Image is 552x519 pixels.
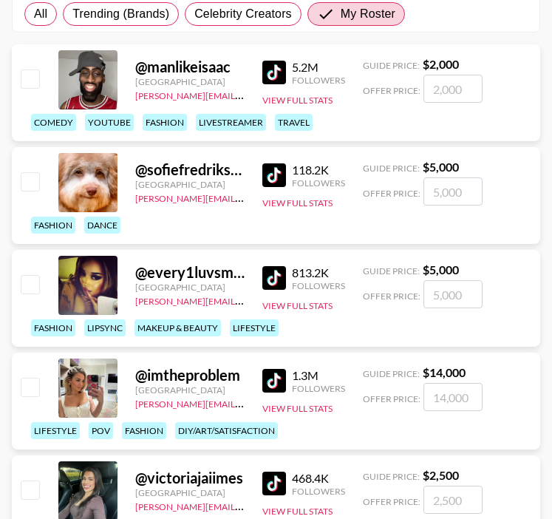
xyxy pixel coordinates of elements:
strong: $ 5,000 [423,262,459,277]
input: 2,500 [423,486,483,514]
strong: $ 14,000 [423,365,466,379]
input: 14,000 [423,383,483,411]
button: View Full Stats [262,506,333,517]
div: @ manlikeisaac [135,58,245,76]
input: 5,000 [423,177,483,206]
div: 5.2M [292,60,345,75]
span: Trending (Brands) [72,5,169,23]
div: diy/art/satisfaction [175,422,278,439]
div: Followers [292,75,345,86]
div: @ imtheproblem [135,366,245,384]
button: View Full Stats [262,95,333,106]
div: [GEOGRAPHIC_DATA] [135,179,245,190]
span: Offer Price: [363,85,420,96]
div: Followers [292,177,345,189]
div: Followers [292,280,345,291]
button: View Full Stats [262,197,333,208]
div: lifestyle [230,319,279,336]
div: Followers [292,383,345,394]
a: [PERSON_NAME][EMAIL_ADDRESS][DOMAIN_NAME] [135,396,354,410]
span: Guide Price: [363,163,420,174]
strong: $ 5,000 [423,160,459,174]
div: comedy [31,114,76,131]
img: TikTok [262,163,286,187]
div: 813.2K [292,265,345,280]
strong: $ 2,500 [423,468,459,482]
span: Offer Price: [363,291,420,302]
div: fashion [31,217,75,234]
span: Offer Price: [363,496,420,507]
div: fashion [143,114,187,131]
div: fashion [122,422,166,439]
div: [GEOGRAPHIC_DATA] [135,282,245,293]
div: dance [84,217,120,234]
img: TikTok [262,369,286,393]
div: [GEOGRAPHIC_DATA] [135,76,245,87]
input: 5,000 [423,280,483,308]
input: 2,000 [423,75,483,103]
div: pov [89,422,113,439]
span: Guide Price: [363,265,420,277]
img: TikTok [262,61,286,84]
a: [PERSON_NAME][EMAIL_ADDRESS][DOMAIN_NAME] [135,293,354,307]
span: Offer Price: [363,188,420,199]
div: @ victoriajaiimes [135,469,245,487]
strong: $ 2,000 [423,57,459,71]
div: makeup & beauty [134,319,221,336]
span: My Roster [341,5,395,23]
button: View Full Stats [262,300,333,311]
span: Guide Price: [363,368,420,379]
div: youtube [85,114,134,131]
span: Celebrity Creators [194,5,292,23]
div: @ sofiefredriksson [135,160,245,179]
div: @ every1luvsmia._ [135,263,245,282]
div: travel [275,114,313,131]
a: [PERSON_NAME][EMAIL_ADDRESS][DOMAIN_NAME] [135,87,354,101]
button: View Full Stats [262,403,333,414]
div: fashion [31,319,75,336]
img: TikTok [262,472,286,495]
a: [PERSON_NAME][EMAIL_ADDRESS][DOMAIN_NAME] [135,498,354,512]
span: All [34,5,47,23]
div: Followers [292,486,345,497]
div: livestreamer [196,114,266,131]
img: TikTok [262,266,286,290]
div: lipsync [84,319,126,336]
div: 1.3M [292,368,345,383]
span: Guide Price: [363,60,420,71]
div: [GEOGRAPHIC_DATA] [135,384,245,396]
div: [GEOGRAPHIC_DATA] [135,487,245,498]
span: Offer Price: [363,393,420,404]
div: 468.4K [292,471,345,486]
a: [PERSON_NAME][EMAIL_ADDRESS][DOMAIN_NAME] [135,190,354,204]
div: 118.2K [292,163,345,177]
div: lifestyle [31,422,80,439]
span: Guide Price: [363,471,420,482]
